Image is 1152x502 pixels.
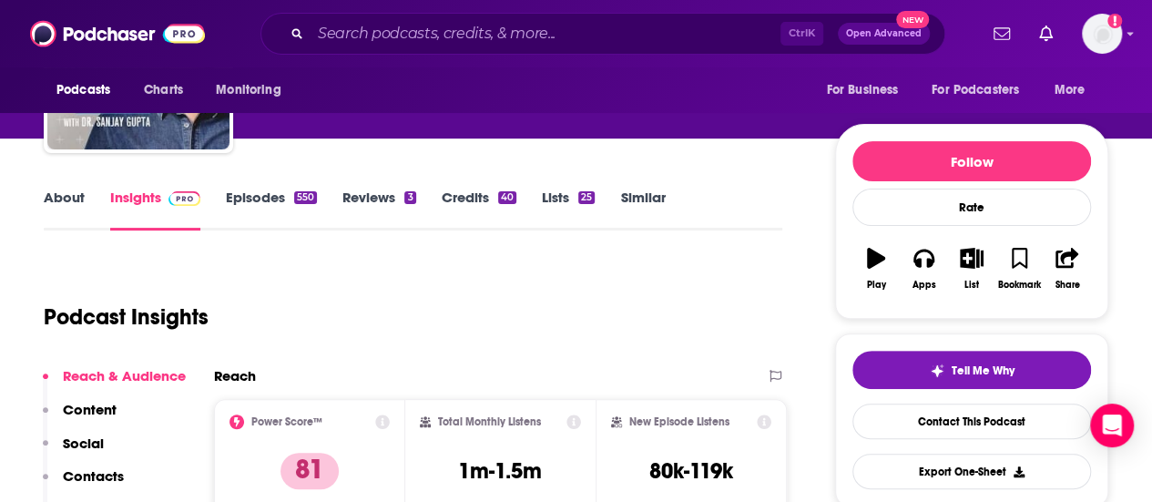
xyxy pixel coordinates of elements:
[620,189,665,231] a: Similar
[56,77,110,103] span: Podcasts
[780,22,823,46] span: Ctrl K
[63,467,124,485] p: Contacts
[852,351,1091,389] button: tell me why sparkleTell Me Why
[948,236,995,302] button: List
[216,77,280,103] span: Monitoring
[542,189,595,231] a: Lists25
[63,367,186,384] p: Reach & Audience
[260,13,945,55] div: Search podcasts, credits, & more...
[1055,77,1086,103] span: More
[144,77,183,103] span: Charts
[404,191,415,204] div: 3
[294,191,317,204] div: 550
[578,191,595,204] div: 25
[896,11,929,28] span: New
[998,280,1041,291] div: Bookmark
[920,73,1045,108] button: open menu
[852,236,900,302] button: Play
[110,189,200,231] a: InsightsPodchaser Pro
[132,73,194,108] a: Charts
[1082,14,1122,54] button: Show profile menu
[852,189,1091,226] div: Rate
[846,29,922,38] span: Open Advanced
[442,189,516,231] a: Credits40
[867,280,886,291] div: Play
[1032,18,1060,49] a: Show notifications dropdown
[1107,14,1122,28] svg: Add a profile image
[43,467,124,501] button: Contacts
[932,77,1019,103] span: For Podcasters
[63,401,117,418] p: Content
[852,454,1091,489] button: Export One-Sheet
[498,191,516,204] div: 40
[226,189,317,231] a: Episodes550
[214,367,256,384] h2: Reach
[838,23,930,45] button: Open AdvancedNew
[43,401,117,435] button: Content
[995,236,1043,302] button: Bookmark
[168,191,200,206] img: Podchaser Pro
[852,141,1091,181] button: Follow
[44,303,209,331] h1: Podcast Insights
[986,18,1017,49] a: Show notifications dropdown
[44,189,85,231] a: About
[952,364,1014,378] span: Tell Me Why
[1082,14,1122,54] span: Logged in as SimonElement
[649,457,733,485] h3: 80k-119k
[342,189,415,231] a: Reviews3
[1082,14,1122,54] img: User Profile
[458,457,542,485] h3: 1m-1.5m
[43,435,104,468] button: Social
[930,364,944,378] img: tell me why sparkle
[251,415,322,428] h2: Power Score™
[912,280,936,291] div: Apps
[852,404,1091,439] a: Contact This Podcast
[311,19,780,48] input: Search podcasts, credits, & more...
[30,16,205,51] img: Podchaser - Follow, Share and Rate Podcasts
[63,435,104,452] p: Social
[964,280,979,291] div: List
[1055,280,1079,291] div: Share
[629,415,729,428] h2: New Episode Listens
[203,73,304,108] button: open menu
[44,73,134,108] button: open menu
[43,367,186,401] button: Reach & Audience
[826,77,898,103] span: For Business
[900,236,947,302] button: Apps
[1042,73,1108,108] button: open menu
[813,73,921,108] button: open menu
[438,415,541,428] h2: Total Monthly Listens
[1044,236,1091,302] button: Share
[1090,404,1134,447] div: Open Intercom Messenger
[280,453,339,489] p: 81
